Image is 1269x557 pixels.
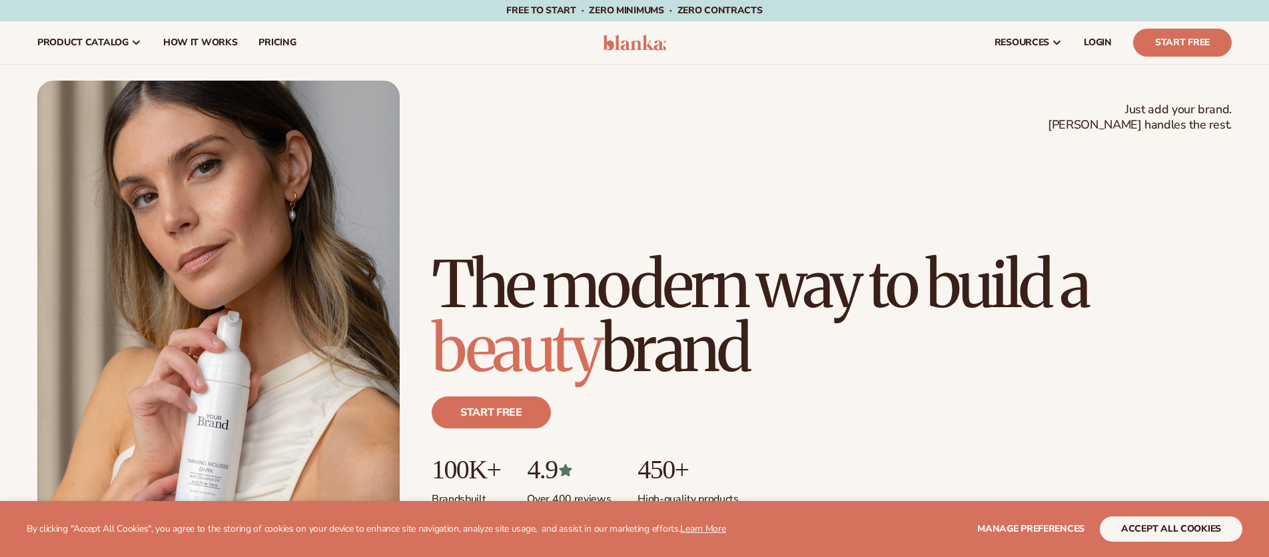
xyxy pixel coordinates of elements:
[603,35,666,51] img: logo
[977,522,1084,535] span: Manage preferences
[1048,102,1232,133] span: Just add your brand. [PERSON_NAME] handles the rest.
[984,21,1073,64] a: resources
[432,455,500,484] p: 100K+
[506,4,762,17] span: Free to start · ZERO minimums · ZERO contracts
[432,484,500,506] p: Brands built
[27,524,726,535] p: By clicking "Accept All Cookies", you agree to the storing of cookies on your device to enhance s...
[258,37,296,48] span: pricing
[527,455,611,484] p: 4.9
[432,308,601,388] span: beauty
[527,484,611,506] p: Over 400 reviews
[248,21,306,64] a: pricing
[37,37,129,48] span: product catalog
[977,516,1084,542] button: Manage preferences
[163,37,238,48] span: How It Works
[432,253,1232,380] h1: The modern way to build a brand
[27,21,153,64] a: product catalog
[153,21,248,64] a: How It Works
[995,37,1049,48] span: resources
[637,484,738,506] p: High-quality products
[1133,29,1232,57] a: Start Free
[432,396,551,428] a: Start free
[637,455,738,484] p: 450+
[680,522,725,535] a: Learn More
[1084,37,1112,48] span: LOGIN
[37,81,400,538] img: Female holding tanning mousse.
[1100,516,1242,542] button: accept all cookies
[1073,21,1122,64] a: LOGIN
